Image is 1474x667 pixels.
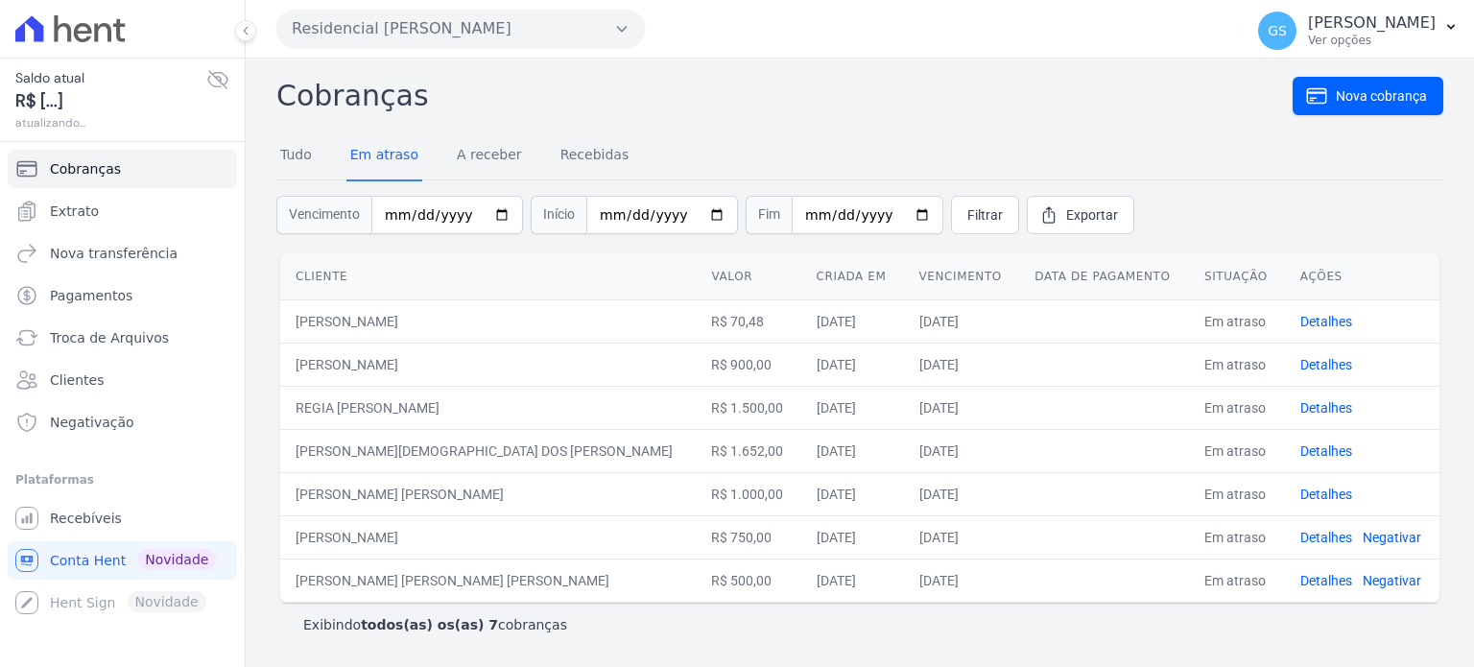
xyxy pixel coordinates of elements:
a: Negativar [1363,530,1421,545]
div: Plataformas [15,468,229,491]
td: [PERSON_NAME] [280,343,696,386]
td: [DATE] [904,429,1020,472]
a: Nova transferência [8,234,237,273]
td: [DATE] [904,559,1020,602]
a: Pagamentos [8,276,237,315]
td: [DATE] [801,429,904,472]
span: R$ [...] [15,88,206,114]
a: Em atraso [346,131,422,181]
span: Nova cobrança [1336,86,1427,106]
a: Filtrar [951,196,1019,234]
a: Detalhes [1300,314,1352,329]
td: R$ 70,48 [696,299,800,343]
span: Fim [746,196,792,234]
th: Cliente [280,253,696,300]
button: GS [PERSON_NAME] Ver opções [1243,4,1474,58]
a: A receber [453,131,526,181]
th: Criada em [801,253,904,300]
td: [DATE] [801,515,904,559]
span: Extrato [50,202,99,221]
td: [PERSON_NAME][DEMOGRAPHIC_DATA] DOS [PERSON_NAME] [280,429,696,472]
span: Pagamentos [50,286,132,305]
td: [DATE] [904,386,1020,429]
span: Conta Hent [50,551,126,570]
p: [PERSON_NAME] [1308,13,1436,33]
span: Vencimento [276,196,371,234]
td: [DATE] [801,559,904,602]
span: Filtrar [967,205,1003,225]
td: [PERSON_NAME] [280,515,696,559]
a: Nova cobrança [1293,77,1443,115]
td: R$ 1.652,00 [696,429,800,472]
a: Troca de Arquivos [8,319,237,357]
span: Troca de Arquivos [50,328,169,347]
span: GS [1268,24,1287,37]
a: Detalhes [1300,357,1352,372]
td: [PERSON_NAME] [PERSON_NAME] [280,472,696,515]
td: [PERSON_NAME] [280,299,696,343]
td: [DATE] [801,299,904,343]
a: Detalhes [1300,443,1352,459]
a: Detalhes [1300,573,1352,588]
td: [DATE] [801,386,904,429]
td: R$ 500,00 [696,559,800,602]
a: Negativação [8,403,237,441]
td: [PERSON_NAME] [PERSON_NAME] [PERSON_NAME] [280,559,696,602]
th: Situação [1189,253,1285,300]
p: Ver opções [1308,33,1436,48]
a: Recebíveis [8,499,237,537]
a: Negativar [1363,573,1421,588]
span: Cobranças [50,159,121,179]
button: Residencial [PERSON_NAME] [276,10,645,48]
td: R$ 1.500,00 [696,386,800,429]
td: [DATE] [904,515,1020,559]
th: Valor [696,253,800,300]
td: [DATE] [801,343,904,386]
span: Nova transferência [50,244,178,263]
td: [DATE] [904,472,1020,515]
a: Conta Hent Novidade [8,541,237,580]
td: [DATE] [904,343,1020,386]
td: Em atraso [1189,559,1285,602]
b: todos(as) os(as) 7 [361,617,498,632]
a: Tudo [276,131,316,181]
span: Exportar [1066,205,1118,225]
a: Cobranças [8,150,237,188]
td: [DATE] [801,472,904,515]
h2: Cobranças [276,74,1293,117]
td: R$ 900,00 [696,343,800,386]
td: Em atraso [1189,299,1285,343]
span: Início [531,196,586,234]
th: Ações [1285,253,1439,300]
td: Em atraso [1189,343,1285,386]
th: Data de pagamento [1019,253,1189,300]
a: Exportar [1027,196,1134,234]
td: Em atraso [1189,472,1285,515]
nav: Sidebar [15,150,229,622]
td: Em atraso [1189,386,1285,429]
td: Em atraso [1189,429,1285,472]
span: Novidade [137,549,216,570]
span: Clientes [50,370,104,390]
td: [DATE] [904,299,1020,343]
span: atualizando... [15,114,206,131]
a: Detalhes [1300,400,1352,416]
a: Recebidas [557,131,633,181]
td: REGIA [PERSON_NAME] [280,386,696,429]
a: Detalhes [1300,487,1352,502]
td: Em atraso [1189,515,1285,559]
a: Detalhes [1300,530,1352,545]
span: Negativação [50,413,134,432]
a: Extrato [8,192,237,230]
th: Vencimento [904,253,1020,300]
span: Recebíveis [50,509,122,528]
td: R$ 1.000,00 [696,472,800,515]
span: Saldo atual [15,68,206,88]
td: R$ 750,00 [696,515,800,559]
p: Exibindo cobranças [303,615,567,634]
a: Clientes [8,361,237,399]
